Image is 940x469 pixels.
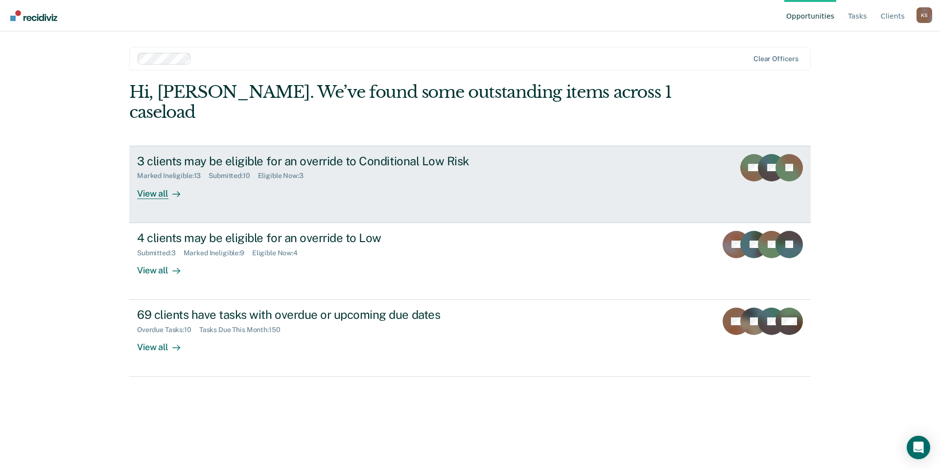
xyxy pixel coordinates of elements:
div: Hi, [PERSON_NAME]. We’ve found some outstanding items across 1 caseload [129,82,675,122]
a: 3 clients may be eligible for an override to Conditional Low RiskMarked Ineligible:13Submitted:10... [129,146,811,223]
div: Marked Ineligible : 13 [137,172,209,180]
div: 4 clients may be eligible for an override to Low [137,231,481,245]
div: 3 clients may be eligible for an override to Conditional Low Risk [137,154,481,168]
div: Eligible Now : 3 [258,172,311,180]
a: 69 clients have tasks with overdue or upcoming due datesOverdue Tasks:10Tasks Due This Month:150V... [129,300,811,377]
a: 4 clients may be eligible for an override to LowSubmitted:3Marked Ineligible:9Eligible Now:4View all [129,223,811,300]
div: Submitted : 3 [137,249,184,257]
div: Open Intercom Messenger [907,436,930,459]
div: Eligible Now : 4 [252,249,305,257]
div: 69 clients have tasks with overdue or upcoming due dates [137,308,481,322]
div: View all [137,180,192,199]
div: Marked Ineligible : 9 [184,249,252,257]
div: Tasks Due This Month : 150 [199,326,288,334]
div: Submitted : 10 [209,172,258,180]
img: Recidiviz [10,10,57,21]
div: View all [137,334,192,353]
div: K S [916,7,932,23]
div: Clear officers [753,55,799,63]
div: View all [137,257,192,276]
div: Overdue Tasks : 10 [137,326,199,334]
button: Profile dropdown button [916,7,932,23]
